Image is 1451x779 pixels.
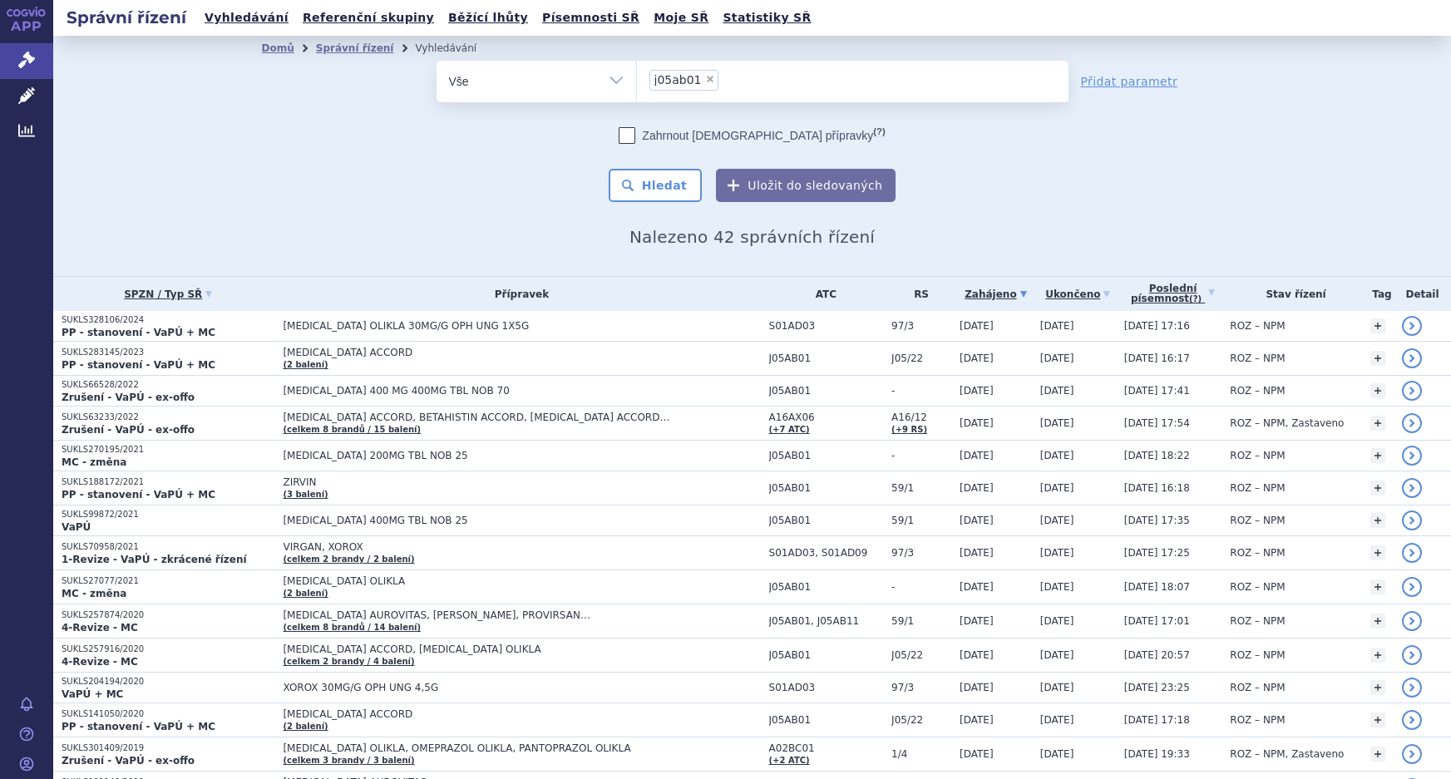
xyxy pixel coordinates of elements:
span: ROZ – NPM [1230,353,1285,364]
button: Uložit do sledovaných [716,169,896,202]
p: SUKLS328106/2024 [62,314,274,326]
span: [MEDICAL_DATA] AUROVITAS, [PERSON_NAME], PROVIRSAN… [283,609,698,621]
p: SUKLS70958/2021 [62,541,274,553]
span: [DATE] [1040,682,1074,693]
th: Přípravek [274,277,760,311]
a: + [1370,318,1385,333]
span: 59/1 [891,515,951,526]
a: Zahájeno [960,283,1032,306]
span: ROZ – NPM [1230,515,1285,526]
span: A02BC01 [769,742,884,754]
label: Zahrnout [DEMOGRAPHIC_DATA] přípravky [619,127,885,144]
p: SUKLS283145/2023 [62,347,274,358]
a: + [1370,513,1385,528]
th: Detail [1394,277,1451,311]
span: [DATE] [960,748,994,760]
a: + [1370,448,1385,463]
span: × [705,74,715,84]
span: ZIRVIN [283,476,698,488]
a: + [1370,579,1385,594]
span: S01AD03 [769,320,884,332]
a: + [1370,747,1385,762]
p: SUKLS63233/2022 [62,412,274,423]
p: SUKLS204194/2020 [62,676,274,688]
a: + [1370,383,1385,398]
a: Ukončeno [1040,283,1116,306]
span: [DATE] [960,714,994,726]
span: [DATE] [1040,320,1074,332]
span: J05AB01 [769,714,884,726]
span: 1/4 [891,748,951,760]
p: SUKLS141050/2020 [62,708,274,720]
span: [DATE] [960,417,994,429]
a: detail [1402,611,1422,631]
span: [MEDICAL_DATA] 200MG TBL NOB 25 [283,450,698,461]
span: 97/3 [891,320,951,332]
span: [DATE] 16:17 [1124,353,1190,364]
span: A16/12 [891,412,951,423]
span: j05ab01 [654,74,702,86]
span: J05/22 [891,353,951,364]
span: 59/1 [891,615,951,627]
span: [DATE] [1040,748,1074,760]
a: + [1370,680,1385,695]
th: ATC [761,277,884,311]
strong: PP - stanovení - VaPÚ + MC [62,359,215,371]
a: Domů [262,42,294,54]
span: [MEDICAL_DATA] OLIKLA [283,575,698,587]
span: ROZ – NPM [1230,547,1285,559]
strong: Zrušení - VaPÚ - ex-offo [62,424,195,436]
a: + [1370,351,1385,366]
strong: PP - stanovení - VaPÚ + MC [62,721,215,732]
strong: 4-Revize - MC [62,656,138,668]
strong: 4-Revize - MC [62,622,138,634]
a: (2 balení) [283,722,328,731]
span: [DATE] [1040,450,1074,461]
a: detail [1402,446,1422,466]
span: [DATE] 18:07 [1124,581,1190,593]
span: [DATE] 20:57 [1124,649,1190,661]
a: (celkem 8 brandů / 14 balení) [283,623,421,632]
span: [DATE] 17:35 [1124,515,1190,526]
span: [DATE] [1040,353,1074,364]
th: RS [883,277,951,311]
span: VIRGAN, XOROX [283,541,698,553]
span: [DATE] [960,515,994,526]
a: + [1370,648,1385,663]
span: ROZ – NPM [1230,649,1285,661]
span: [DATE] [960,320,994,332]
span: [DATE] [1040,417,1074,429]
a: detail [1402,316,1422,336]
a: detail [1402,543,1422,563]
a: Běžící lhůty [443,7,533,29]
a: Statistiky SŘ [718,7,816,29]
span: [DATE] [960,581,994,593]
a: detail [1402,577,1422,597]
a: + [1370,481,1385,496]
abbr: (?) [873,126,885,137]
span: 97/3 [891,682,951,693]
span: [DATE] 17:25 [1124,547,1190,559]
span: [DATE] [1040,581,1074,593]
span: S01AD03, S01AD09 [769,547,884,559]
span: ROZ – NPM [1230,450,1285,461]
abbr: (?) [1189,294,1202,304]
span: - [891,385,951,397]
span: ROZ – NPM [1230,682,1285,693]
span: [DATE] [960,547,994,559]
li: Vyhledávání [415,36,498,61]
p: SUKLS301409/2019 [62,742,274,754]
span: J05AB01 [769,482,884,494]
a: (celkem 2 brandy / 2 balení) [283,555,414,564]
a: detail [1402,678,1422,698]
span: - [891,581,951,593]
a: Vyhledávání [200,7,294,29]
a: (3 balení) [283,490,328,499]
span: [DATE] [960,385,994,397]
span: J05AB01 [769,581,884,593]
a: + [1370,416,1385,431]
span: [DATE] [1040,615,1074,627]
span: [MEDICAL_DATA] ACCORD, BETAHISTIN ACCORD, [MEDICAL_DATA] ACCORD… [283,412,698,423]
span: ROZ – NPM [1230,320,1285,332]
p: SUKLS257874/2020 [62,609,274,621]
